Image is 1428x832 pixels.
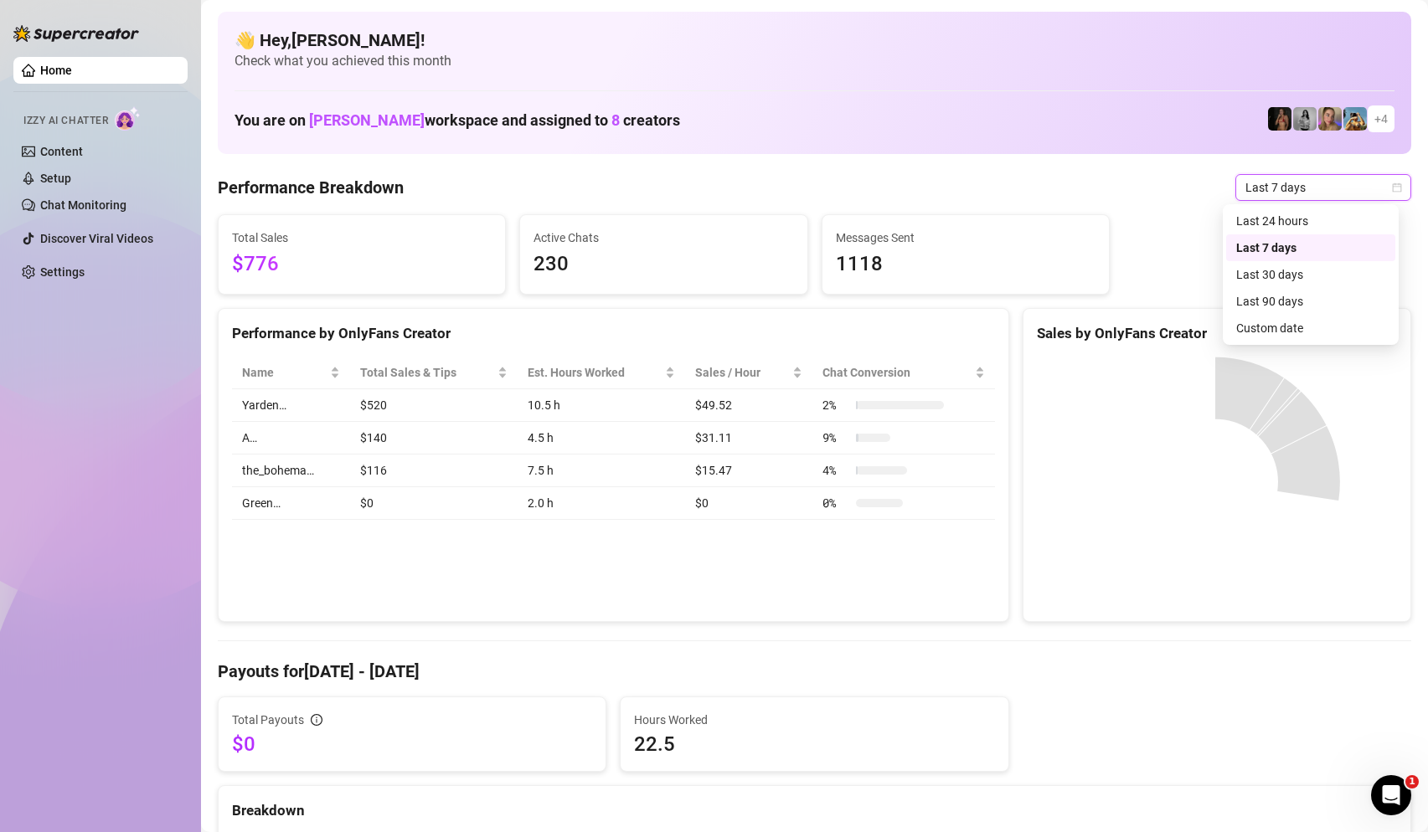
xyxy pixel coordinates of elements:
[518,487,686,520] td: 2.0 h
[534,229,793,247] span: Active Chats
[218,660,1411,683] h4: Payouts for [DATE] - [DATE]
[822,363,971,382] span: Chat Conversion
[1245,175,1401,200] span: Last 7 days
[528,363,662,382] div: Est. Hours Worked
[685,487,812,520] td: $0
[311,714,322,726] span: info-circle
[350,357,517,389] th: Total Sales & Tips
[836,229,1095,247] span: Messages Sent
[40,145,83,158] a: Content
[518,389,686,422] td: 10.5 h
[1318,107,1342,131] img: Cherry
[685,357,812,389] th: Sales / Hour
[40,232,153,245] a: Discover Viral Videos
[695,363,789,382] span: Sales / Hour
[822,429,849,447] span: 9 %
[1343,107,1367,131] img: Babydanix
[40,172,71,185] a: Setup
[235,111,680,130] h1: You are on workspace and assigned to creators
[242,363,327,382] span: Name
[685,422,812,455] td: $31.11
[1268,107,1291,131] img: the_bohema
[232,422,350,455] td: A…
[350,389,517,422] td: $520
[822,494,849,512] span: 0 %
[232,322,995,345] div: Performance by OnlyFans Creator
[1293,107,1317,131] img: A
[309,111,425,129] span: [PERSON_NAME]
[518,422,686,455] td: 4.5 h
[822,461,849,480] span: 4 %
[518,455,686,487] td: 7.5 h
[1392,182,1402,193] span: calendar
[360,363,493,382] span: Total Sales & Tips
[1037,322,1397,345] div: Sales by OnlyFans Creator
[115,106,141,131] img: AI Chatter
[40,265,85,279] a: Settings
[1371,775,1411,815] iframe: Intercom live chat
[232,711,304,729] span: Total Payouts
[232,455,350,487] td: the_bohema…
[235,52,1394,70] span: Check what you achieved this month
[350,455,517,487] td: $116
[232,799,1397,822] div: Breakdown
[218,176,404,199] h4: Performance Breakdown
[40,64,72,77] a: Home
[634,711,994,729] span: Hours Worked
[350,422,517,455] td: $140
[232,389,350,422] td: Yarden…
[232,731,592,758] span: $0
[685,389,812,422] td: $49.52
[836,249,1095,280] span: 1118
[232,249,492,280] span: $776
[23,113,108,129] span: Izzy AI Chatter
[812,357,994,389] th: Chat Conversion
[350,487,517,520] td: $0
[232,229,492,247] span: Total Sales
[235,28,1394,52] h4: 👋 Hey, [PERSON_NAME] !
[1374,110,1388,128] span: + 4
[40,198,126,212] a: Chat Monitoring
[1405,775,1419,788] span: 1
[822,396,849,414] span: 2 %
[13,25,139,42] img: logo-BBDzfeDw.svg
[611,111,620,129] span: 8
[534,249,793,280] span: 230
[685,455,812,487] td: $15.47
[232,487,350,520] td: Green…
[634,731,994,758] span: 22.5
[232,357,350,389] th: Name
